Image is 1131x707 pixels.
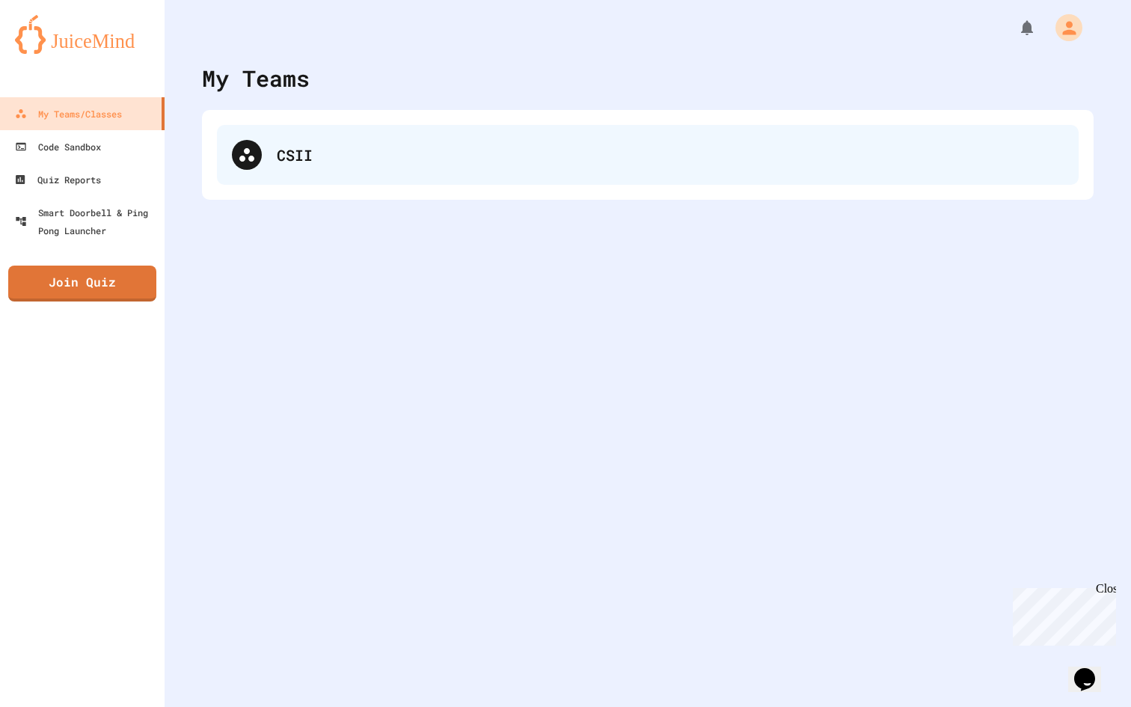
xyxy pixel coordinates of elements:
[6,6,103,95] div: Chat with us now!Close
[15,15,150,54] img: logo-orange.svg
[1007,582,1116,646] iframe: chat widget
[217,125,1079,185] div: CSII
[1040,10,1086,45] div: My Account
[15,203,159,239] div: Smart Doorbell & Ping Pong Launcher
[8,266,156,302] a: Join Quiz
[14,171,101,189] div: Quiz Reports
[202,61,310,95] div: My Teams
[15,138,101,156] div: Code Sandbox
[990,15,1040,40] div: My Notifications
[277,144,1064,166] div: CSII
[15,105,122,123] div: My Teams/Classes
[1068,647,1116,692] iframe: chat widget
